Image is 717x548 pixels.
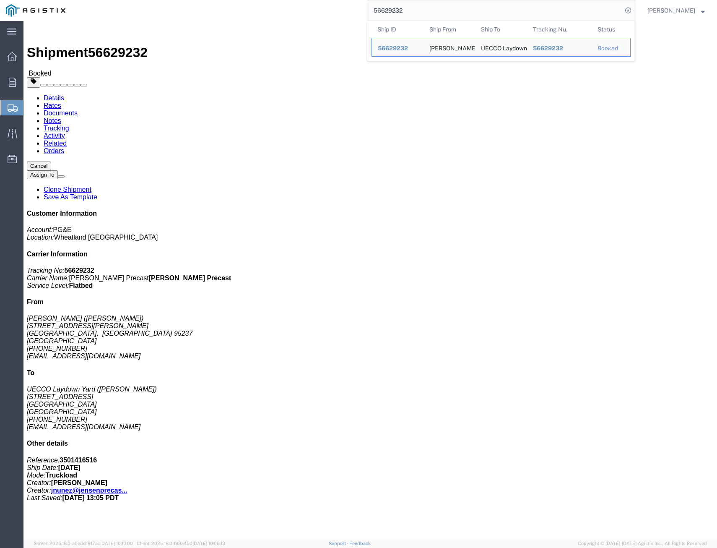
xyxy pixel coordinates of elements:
th: Status [592,21,631,38]
th: Ship To [475,21,527,38]
iframe: FS Legacy Container [23,21,717,539]
div: UECCO Laydown Yard [481,38,521,56]
span: Server: 2025.18.0-a0edd1917ac [34,541,133,546]
div: JENSEN PRECAST [429,38,470,56]
span: [DATE] 10:06:13 [192,541,225,546]
img: logo [6,4,65,17]
a: Feedback [349,541,371,546]
span: Leilani Castellanos [647,6,695,15]
button: [PERSON_NAME] [647,5,705,16]
span: 56629232 [378,45,408,52]
span: Client: 2025.18.0-198a450 [137,541,225,546]
input: Search for shipment number, reference number [367,0,622,21]
span: 56629232 [533,45,563,52]
a: Support [329,541,350,546]
div: 56629232 [378,44,418,53]
table: Search Results [371,21,635,61]
th: Ship From [423,21,475,38]
th: Ship ID [371,21,423,38]
div: Booked [597,44,624,53]
div: 56629232 [533,44,586,53]
th: Tracking Nu. [527,21,592,38]
span: [DATE] 10:10:00 [100,541,133,546]
span: Copyright © [DATE]-[DATE] Agistix Inc., All Rights Reserved [578,540,707,547]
